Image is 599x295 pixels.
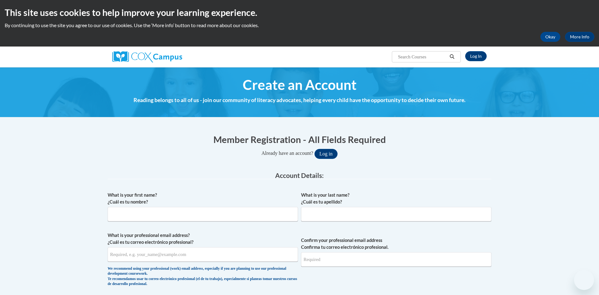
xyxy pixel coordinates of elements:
button: Log in [314,149,338,159]
input: Search Courses [397,53,447,61]
iframe: Button to launch messaging window [574,270,594,290]
span: Already have an account? [261,150,313,156]
input: Metadata input [108,247,298,262]
input: Metadata input [301,207,491,221]
button: Okay [540,32,560,42]
label: What is your first name? ¿Cuál es tu nombre? [108,192,298,205]
span: Account Details: [275,171,324,179]
img: Cox Campus [112,51,182,62]
a: More Info [565,32,594,42]
span: Create an Account [243,76,357,93]
input: Metadata input [108,207,298,221]
h4: Reading belongs to all of us - join our community of literacy advocates, helping every child have... [108,96,491,104]
input: Required [301,252,491,267]
p: By continuing to use the site you agree to our use of cookies. Use the ‘More info’ button to read... [5,22,594,29]
a: Log In [465,51,487,61]
button: Search [447,53,457,61]
label: Confirm your professional email address Confirma tu correo electrónico profesional. [301,237,491,251]
label: What is your professional email address? ¿Cuál es tu correo electrónico profesional? [108,232,298,246]
h2: This site uses cookies to help improve your learning experience. [5,6,594,19]
h1: Member Registration - All Fields Required [108,133,491,146]
div: We recommend using your professional (work) email address, especially if you are planning to use ... [108,266,298,287]
label: What is your last name? ¿Cuál es tu apellido? [301,192,491,205]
